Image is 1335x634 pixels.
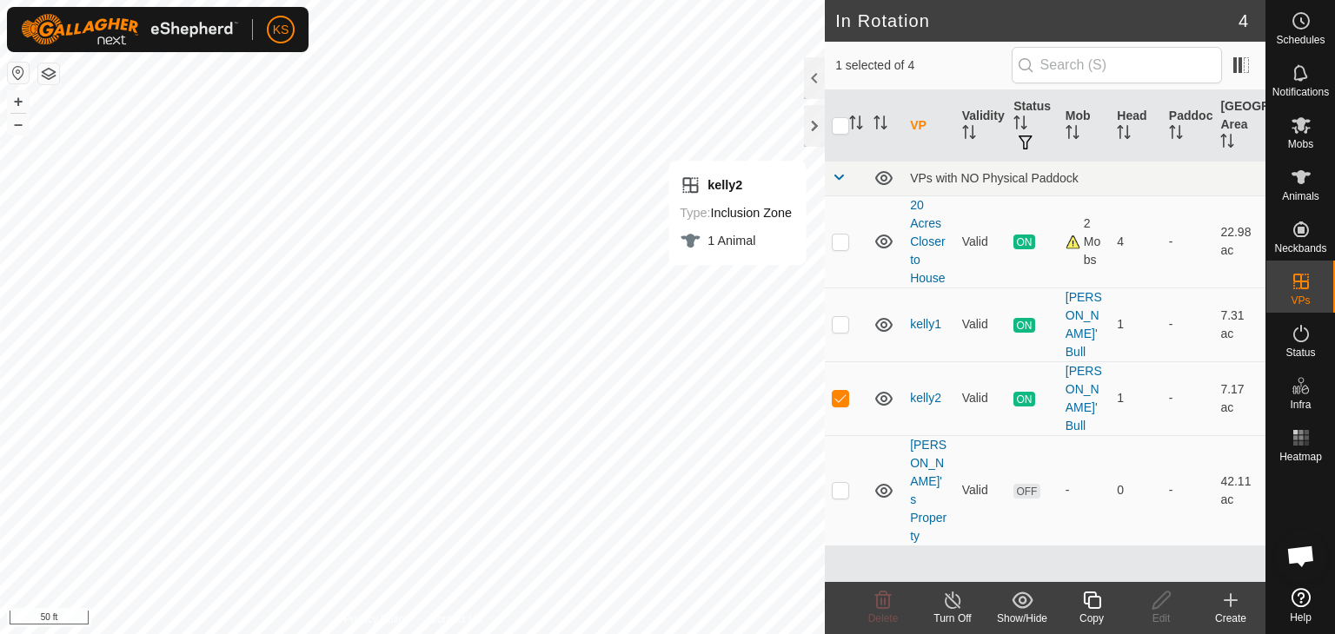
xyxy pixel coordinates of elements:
span: Status [1285,347,1315,358]
span: ON [1013,392,1034,406]
span: ON [1013,234,1034,249]
td: 4 [1110,195,1162,287]
span: Schedules [1276,35,1325,45]
a: kelly1 [910,317,941,331]
span: Animals [1282,191,1319,201]
p-sorticon: Activate to sort [1066,128,1079,142]
th: Mob [1059,90,1111,162]
div: Turn Off [918,611,987,626]
div: kelly2 [680,175,792,195]
img: Gallagher Logo [21,14,238,45]
div: Create [1196,611,1265,626]
span: OFF [1013,484,1039,499]
div: Edit [1126,611,1196,626]
td: 0 [1110,435,1162,545]
span: Delete [868,612,899,624]
th: Validity [955,90,1007,162]
p-sorticon: Activate to sort [1117,128,1131,142]
span: 4 [1239,8,1248,34]
p-sorticon: Activate to sort [962,128,976,142]
td: 22.98 ac [1213,195,1265,287]
p-sorticon: Activate to sort [873,118,887,132]
span: 1 selected of 4 [835,56,1011,75]
td: - [1162,435,1214,545]
span: Help [1290,612,1312,623]
td: - [1162,361,1214,435]
a: Privacy Policy [344,611,409,627]
td: Valid [955,435,1007,545]
a: 20 Acres Closer to House [910,198,945,285]
td: Valid [955,195,1007,287]
button: – [8,114,29,135]
th: Paddock [1162,90,1214,162]
div: Inclusion Zone [680,202,792,223]
button: Map Layers [38,63,59,84]
td: 1 [1110,361,1162,435]
p-sorticon: Activate to sort [1013,118,1027,132]
div: VPs with NO Physical Paddock [910,171,1259,185]
input: Search (S) [1012,47,1222,83]
td: - [1162,195,1214,287]
a: kelly2 [910,391,941,405]
p-sorticon: Activate to sort [1169,128,1183,142]
div: [PERSON_NAME]' Bull [1066,288,1104,361]
th: [GEOGRAPHIC_DATA] Area [1213,90,1265,162]
p-sorticon: Activate to sort [1220,136,1234,150]
span: KS [273,21,289,39]
span: Infra [1290,400,1311,410]
a: Contact Us [429,611,481,627]
span: Heatmap [1279,452,1322,462]
th: Status [1006,90,1059,162]
td: 1 [1110,287,1162,361]
a: [PERSON_NAME]'s Property [910,438,946,543]
h2: In Rotation [835,10,1239,31]
label: Type: [680,206,710,220]
td: 7.31 ac [1213,287,1265,361]
button: Reset Map [8,63,29,83]
span: VPs [1291,295,1310,306]
td: 42.11 ac [1213,435,1265,545]
div: 2 Mobs [1066,215,1104,269]
div: - [1066,481,1104,499]
td: - [1162,287,1214,361]
p-sorticon: Activate to sort [849,118,863,132]
div: [PERSON_NAME]' Bull [1066,362,1104,435]
div: 1 Animal [680,230,792,251]
div: Copy [1057,611,1126,626]
th: Head [1110,90,1162,162]
div: Show/Hide [987,611,1057,626]
th: VP [903,90,955,162]
span: Notifications [1272,87,1329,97]
span: Mobs [1288,139,1313,149]
button: + [8,91,29,112]
td: 7.17 ac [1213,361,1265,435]
span: Neckbands [1274,243,1326,254]
td: Valid [955,287,1007,361]
a: Help [1266,581,1335,630]
span: ON [1013,318,1034,333]
div: Open chat [1275,530,1327,582]
td: Valid [955,361,1007,435]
